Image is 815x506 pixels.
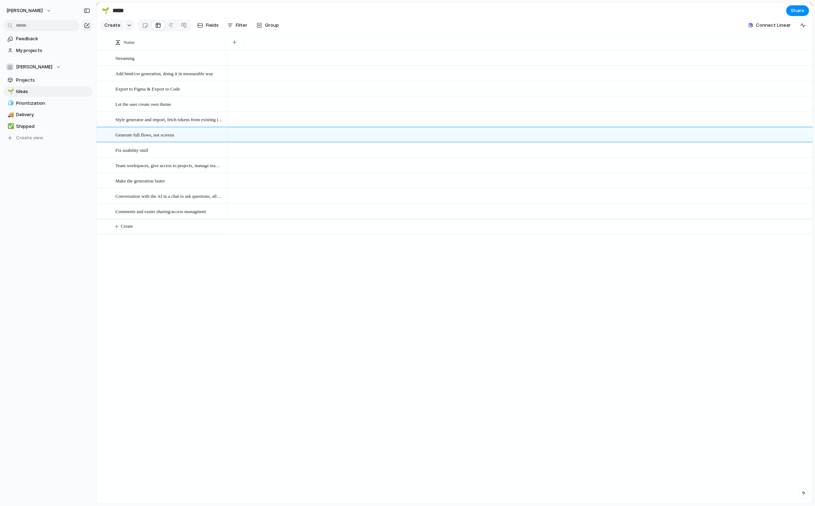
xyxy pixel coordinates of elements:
[7,88,12,96] div: 🌱
[4,62,93,72] button: 🏢[PERSON_NAME]
[4,75,93,86] a: Projects
[6,100,14,107] button: 🧊
[16,111,90,118] span: Delivery
[253,20,282,31] button: Group
[124,39,135,46] span: Name
[194,20,222,31] button: Fields
[16,77,90,84] span: Projects
[16,100,90,107] span: Prioritization
[236,22,247,29] span: Filter
[791,7,804,14] span: Share
[16,134,43,141] span: Create view
[7,122,12,130] div: ✅
[4,86,93,97] a: 🌱Ideas
[7,111,12,119] div: 🚚
[224,20,250,31] button: Filter
[4,33,93,44] a: Feedback
[265,22,279,29] span: Group
[115,100,171,108] span: Let the user create own theme
[104,22,120,29] span: Create
[4,109,93,120] a: 🚚Delivery
[115,207,206,215] span: Comments and easier sharing/access managment
[7,99,12,107] div: 🧊
[115,69,213,77] span: Add html/css generation, doing it in measurable way
[102,6,109,15] div: 🌱
[756,22,791,29] span: Connect Linear
[16,63,52,71] span: [PERSON_NAME]
[745,20,794,31] button: Connect Linear
[6,111,14,118] button: 🚚
[16,123,90,130] span: Shipped
[115,176,165,185] span: Make the generation faster
[4,98,93,109] a: 🧊Prioritization
[115,84,180,93] span: Export to Figma & Export to Code
[6,7,43,14] span: [PERSON_NAME]
[100,5,111,16] button: 🌱
[6,88,14,95] button: 🌱
[115,161,223,169] span: Team workspaces, give access to projects, manage team members in the project
[786,5,809,16] button: Share
[4,45,93,56] a: My projects
[16,88,90,95] span: Ideas
[100,20,124,31] button: Create
[16,35,90,42] span: Feedback
[206,22,219,29] span: Fields
[3,5,55,16] button: [PERSON_NAME]
[115,192,223,200] span: Conversation with the AI in a chat to ask questions, allow the AI to say it needs more info
[121,223,133,230] span: Create
[6,123,14,130] button: ✅
[115,146,148,154] span: Fix usability stuff
[115,130,174,139] span: Generate full flows, not screens
[4,121,93,132] a: ✅Shipped
[4,133,93,143] button: Create view
[6,63,14,71] div: 🏢
[115,115,223,123] span: Style generator and import, fetch tokens from existing images
[16,47,90,54] span: My projects
[115,54,134,62] span: Streaming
